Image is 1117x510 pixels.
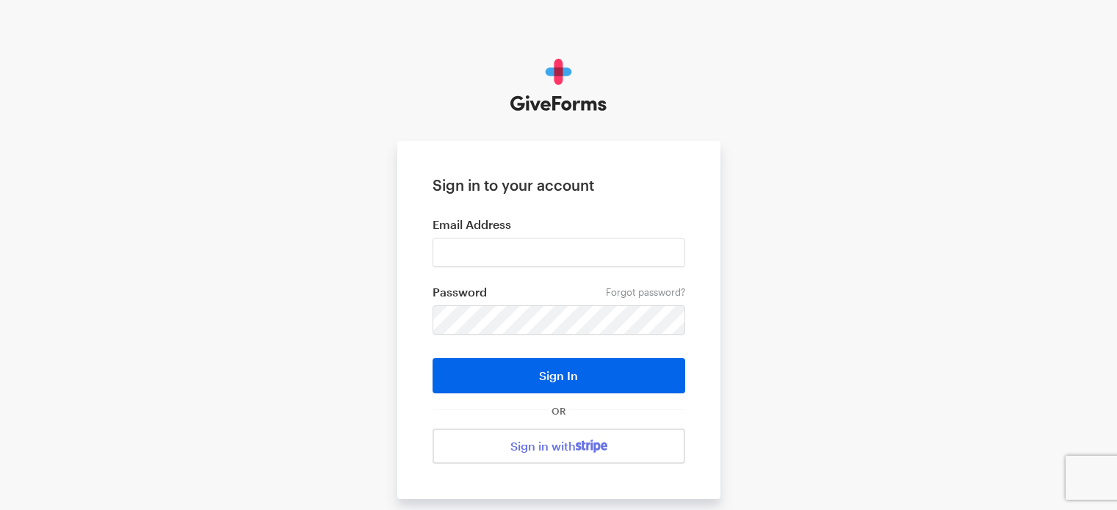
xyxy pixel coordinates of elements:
[576,440,607,453] img: stripe-07469f1003232ad58a8838275b02f7af1ac9ba95304e10fa954b414cd571f63b.svg
[433,429,685,464] a: Sign in with
[433,285,685,299] label: Password
[510,59,607,112] img: GiveForms
[606,286,685,298] a: Forgot password?
[433,358,685,393] button: Sign In
[549,405,569,417] span: OR
[433,176,685,194] h1: Sign in to your account
[433,217,685,232] label: Email Address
